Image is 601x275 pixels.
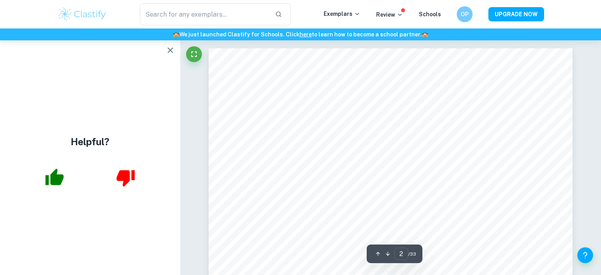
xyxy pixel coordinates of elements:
button: Fullscreen [186,46,202,62]
a: here [300,31,312,38]
h6: We just launched Clastify for Schools. Click to learn how to become a school partner. [2,30,599,39]
h6: OP [460,10,469,19]
p: Exemplars [324,9,360,18]
span: / 33 [408,250,416,258]
span: 🏫 [422,31,428,38]
h4: Helpful? [71,135,109,149]
a: Schools [419,11,441,17]
button: UPGRADE NOW [488,7,544,21]
button: Help and Feedback [577,247,593,263]
input: Search for any exemplars... [140,3,269,25]
button: OP [457,6,473,22]
span: 🏫 [173,31,179,38]
img: Clastify logo [57,6,107,22]
p: Review [376,10,403,19]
